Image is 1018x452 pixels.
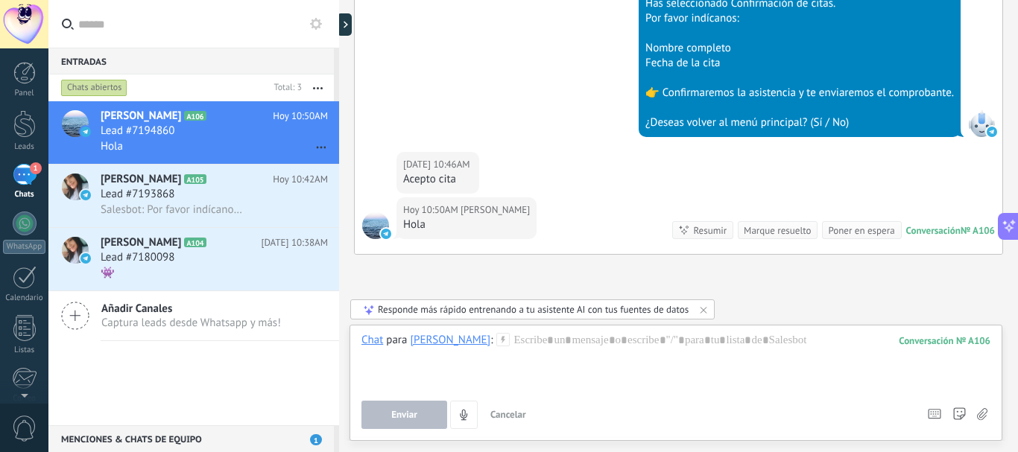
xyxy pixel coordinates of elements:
span: Añadir Canales [101,302,281,316]
span: 1 [310,434,322,445]
span: Hoy 10:50AM [273,109,328,124]
div: Entradas [48,48,334,74]
span: para [386,333,407,348]
span: 1 [30,162,42,174]
span: Captura leads desde Whatsapp y más! [101,316,281,330]
span: A106 [184,111,206,121]
button: Cancelar [484,401,532,429]
span: Cancelar [490,408,526,421]
span: A105 [184,174,206,184]
div: [DATE] 10:46AM [403,157,472,172]
div: Responde más rápido entrenando a tu asistente AI con tus fuentes de datos [378,303,689,316]
div: ¿Deseas volver al menú principal? (Sí / No) [645,115,954,130]
button: Más [302,74,334,101]
div: Fecha de la cita [645,56,954,71]
div: WhatsApp [3,240,45,254]
span: [PERSON_NAME] [101,109,181,124]
span: Sierra Leidy [461,203,530,217]
div: Por favor indícanos: [645,11,954,26]
div: 👉 Confirmaremos la asistencia y te enviaremos el comprobante. [645,86,954,101]
span: Sierra Leidy [362,212,389,239]
div: Marque resuelto [744,223,811,238]
span: SalesBot [968,110,995,137]
div: Panel [3,89,46,98]
div: Poner en espera [828,223,894,238]
div: Resumir [693,223,727,238]
a: avataricon[PERSON_NAME]A104[DATE] 10:38AMLead #7180098👾 [48,228,339,290]
span: [PERSON_NAME] [101,235,181,250]
span: Salesbot: Por favor indícanos tu nombre completo y fecha del examen. Te enviaremos los resultados... [101,203,246,217]
span: 👾 [101,266,115,280]
span: : [490,333,493,348]
div: Calendario [3,293,46,303]
div: Sierra Leidy [410,333,490,346]
a: avataricon[PERSON_NAME]A105Hoy 10:42AMLead #7193868Salesbot: Por favor indícanos tu nombre comple... [48,165,339,227]
img: telegram-sm.svg [381,229,391,239]
div: Total: 3 [268,80,302,95]
div: 106 [899,334,990,347]
div: Conversación [906,224,961,237]
div: № A106 [961,224,995,237]
span: [DATE] 10:38AM [261,235,328,250]
img: icon [80,190,91,200]
div: Leads [3,142,46,152]
a: avataricon[PERSON_NAME]A106Hoy 10:50AMLead #7194860Hola [48,101,339,164]
span: A104 [184,238,206,247]
div: Hola [403,217,530,232]
button: Enviar [361,401,447,429]
div: Mostrar [337,13,352,36]
img: telegram-sm.svg [987,127,997,137]
div: Listas [3,346,46,355]
img: icon [80,127,91,137]
div: Nombre completo [645,41,954,56]
span: Lead #7194860 [101,124,174,139]
span: Lead #7180098 [101,250,174,265]
span: [PERSON_NAME] [101,172,181,187]
span: Hola [101,139,123,153]
div: Hoy 10:50AM [403,203,461,217]
div: Chats abiertos [61,79,127,97]
div: Menciones & Chats de equipo [48,425,334,452]
div: Acepto cita [403,172,472,187]
span: Hoy 10:42AM [273,172,328,187]
span: Lead #7193868 [101,187,174,202]
img: icon [80,253,91,264]
div: Chats [3,190,46,200]
span: Enviar [391,410,417,420]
